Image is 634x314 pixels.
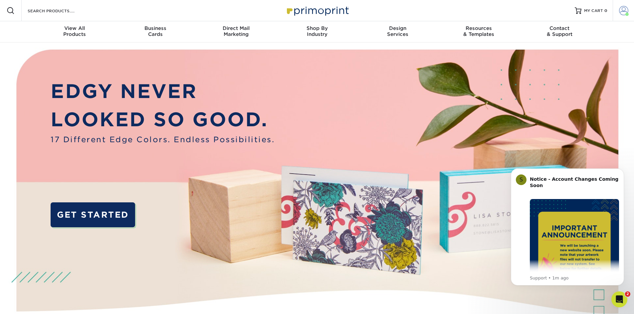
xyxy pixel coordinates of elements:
div: Cards [115,25,196,37]
img: Primoprint [284,3,350,18]
div: & Support [519,25,600,37]
p: EDGY NEVER [51,77,275,106]
span: Business [115,25,196,31]
a: Shop ByIndustry [277,21,357,43]
div: & Templates [438,25,519,37]
span: Direct Mail [196,25,277,31]
a: Resources& Templates [438,21,519,43]
span: 2 [625,291,630,297]
input: SEARCH PRODUCTS..... [27,7,92,15]
a: DesignServices [357,21,438,43]
div: Services [357,25,438,37]
a: Contact& Support [519,21,600,43]
a: BusinessCards [115,21,196,43]
span: View All [34,25,115,31]
iframe: Intercom live chat [611,291,627,307]
a: View AllProducts [34,21,115,43]
p: LOOKED SO GOOD. [51,105,275,134]
span: MY CART [584,8,603,14]
a: Direct MailMarketing [196,21,277,43]
span: Contact [519,25,600,31]
iframe: Intercom notifications message [501,158,634,296]
span: Resources [438,25,519,31]
div: Marketing [196,25,277,37]
iframe: Google Customer Reviews [2,294,57,312]
div: Industry [277,25,357,37]
div: Products [34,25,115,37]
span: 0 [604,8,607,13]
span: Shop By [277,25,357,31]
a: GET STARTED [51,202,135,227]
span: Design [357,25,438,31]
span: 17 Different Edge Colors. Endless Possibilities. [51,134,275,145]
